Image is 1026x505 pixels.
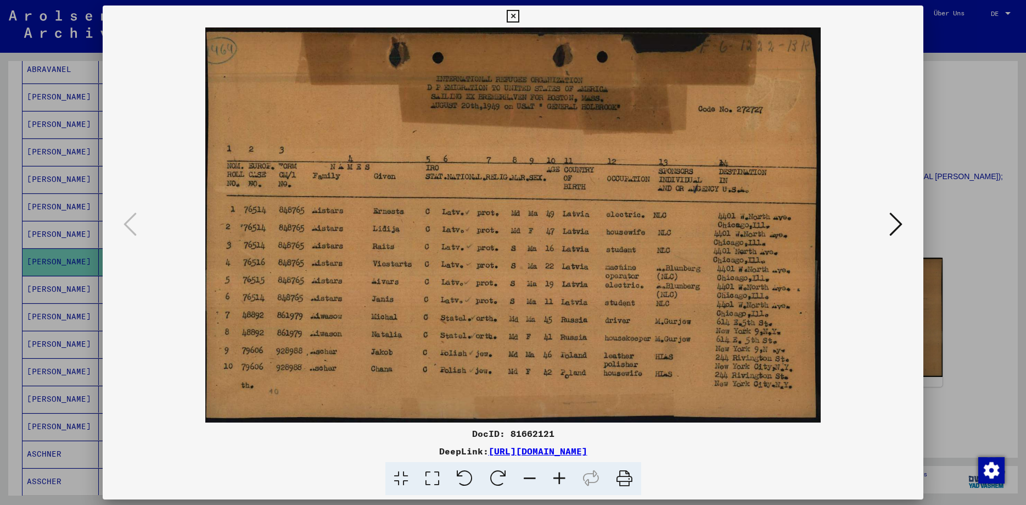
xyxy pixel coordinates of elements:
div: Zustimmung ändern [978,457,1004,483]
img: Zustimmung ändern [978,457,1005,484]
div: DocID: 81662121 [103,427,923,440]
img: 001.jpg [140,27,886,423]
a: [URL][DOMAIN_NAME] [489,446,587,457]
div: DeepLink: [103,445,923,458]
